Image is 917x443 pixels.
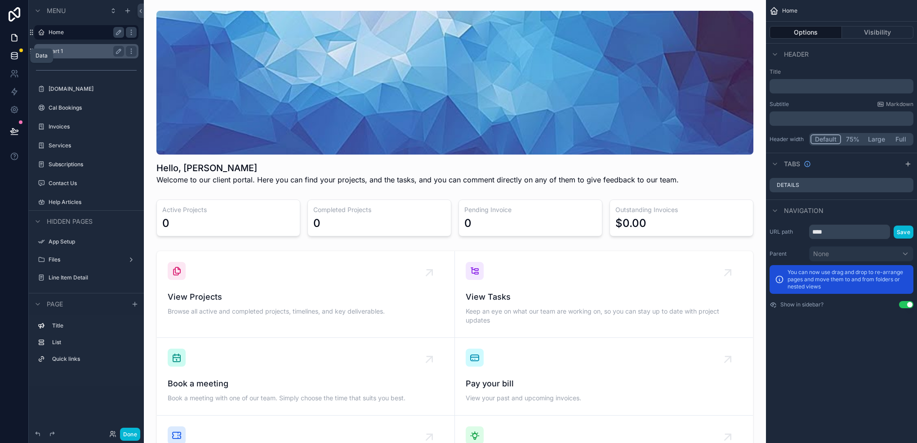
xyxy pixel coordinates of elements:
label: Services [49,142,137,149]
button: Default [810,134,841,144]
button: Large [864,134,889,144]
label: URL path [770,228,806,235]
label: Cal Bookings [49,104,137,111]
label: Invoices [49,123,137,130]
span: Tabs [784,159,800,168]
label: Subtitle [770,101,789,108]
span: Menu [47,6,66,15]
div: scrollable content [770,111,913,126]
label: List [52,339,135,346]
button: Options [770,26,842,39]
button: Done [120,428,140,441]
a: Markdown [877,101,913,108]
span: None [813,249,829,258]
button: Full [889,134,912,144]
div: Data [36,52,48,59]
label: Title [770,68,913,75]
span: Hidden pages [47,217,93,226]
label: Contact Us [49,180,137,187]
label: Title [52,322,135,329]
span: Home [782,7,797,14]
label: Parent [770,250,806,257]
label: App Setup [49,238,137,245]
label: Details [777,182,799,189]
label: Home [49,29,120,36]
button: Visibility [842,26,914,39]
label: Line Item Detail [49,274,137,281]
span: Header [784,50,809,59]
div: scrollable content [770,79,913,93]
label: Files [49,256,124,263]
span: Navigation [784,206,824,215]
label: [DOMAIN_NAME] [49,85,137,93]
button: None [809,246,913,261]
label: Help Articles [49,199,137,206]
button: 75% [841,134,864,144]
span: Markdown [886,101,913,108]
button: Save [894,226,913,239]
div: scrollable content [29,315,144,375]
p: You can now use drag and drop to re-arrange pages and move them to and from folders or nested views [788,269,908,290]
label: Show in sidebar? [780,301,824,308]
label: Header width [770,136,806,143]
label: Part 1 [49,48,120,55]
label: Quick links [52,355,135,363]
span: Page [47,300,63,309]
label: Subscriptions [49,161,137,168]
